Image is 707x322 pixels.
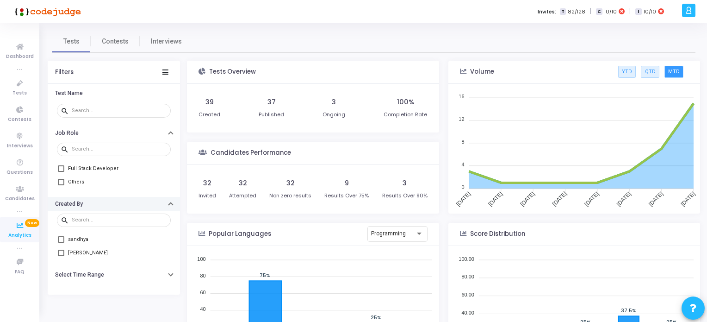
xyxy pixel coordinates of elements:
tspan: 16 [459,94,464,99]
div: 32 [286,178,295,188]
div: Non zero results [269,192,311,200]
tspan: [DATE] [647,190,664,208]
div: 32 [239,178,247,188]
button: Created By [48,197,180,211]
span: Interviews [151,37,182,46]
h6: Created By [55,201,83,208]
div: Results Over 90% [382,192,428,200]
span: Analytics [8,232,31,240]
span: 82/128 [568,8,585,16]
span: Full Stack Developer [68,163,118,174]
input: Search... [72,146,167,152]
span: New [25,219,39,227]
tspan: [DATE] [615,190,632,208]
span: Others [68,177,84,188]
div: Results Over 75% [324,192,369,200]
h6: Test Name [55,90,83,97]
div: 9 [345,178,349,188]
kt-portlet-header: Volume [448,61,701,84]
div: Filters [55,69,74,76]
span: | [590,6,591,16]
tspan: 60 [200,289,205,295]
tspan: 12 [459,116,464,122]
span: | [629,6,631,16]
div: 37 [267,97,276,107]
div: 39 [205,97,214,107]
span: Contests [102,37,129,46]
button: QTD [641,66,659,78]
span: Candidates [5,195,35,203]
mat-icon: search [61,107,72,115]
kt-portlet-header: Candidates Performance [187,142,439,165]
mat-icon: search [61,216,72,224]
span: Interviews [7,142,33,150]
kt-portlet-header: Score Distribution [448,223,701,246]
tspan: 4 [461,162,464,167]
h3: Popular Languages [209,230,271,238]
kt-portlet-header: Popular Languages [187,223,439,246]
span: T [560,8,566,15]
h3: Tests Overview [209,68,256,76]
tspan: 100.00 [459,256,474,261]
tspan: [DATE] [519,190,536,208]
span: C [596,8,602,15]
tspan: 80.00 [461,274,474,279]
div: 100% [397,97,414,107]
img: logo [12,2,81,21]
div: Attempted [229,192,256,200]
div: Invited [198,192,216,200]
button: MTD [664,66,683,78]
h6: Select Time Range [55,271,104,278]
input: Search... [72,217,167,223]
span: FAQ [15,268,25,276]
div: Ongoing [322,111,345,119]
span: [PERSON_NAME] [68,247,108,259]
tspan: 80 [200,272,205,278]
tspan: [DATE] [551,190,568,207]
div: Created [198,111,220,119]
span: Programming [371,230,406,237]
tspan: 8 [461,139,464,145]
div: 3 [403,178,407,188]
tspan: 60.00 [461,292,474,297]
button: Job Role [48,126,180,140]
tspan: [DATE] [583,190,600,208]
span: sandhya [68,234,88,245]
div: Published [259,111,284,119]
mat-icon: search [61,145,72,153]
tspan: [DATE] [487,190,504,208]
div: 3 [332,97,336,107]
span: Questions [6,169,33,177]
tspan: [DATE] [455,190,472,208]
button: YTD [618,66,636,78]
h6: Job Role [55,130,79,137]
label: Invites: [538,8,556,16]
div: Completion Rate [384,111,427,119]
input: Search... [72,108,167,114]
tspan: 40 [200,306,205,312]
h3: Candidates Performance [211,149,291,157]
span: 10/10 [604,8,617,16]
div: 32 [203,178,211,188]
span: 10/10 [644,8,656,16]
h3: Volume [470,68,494,76]
span: Contests [8,116,31,124]
button: Select Time Range [48,268,180,282]
h3: Score Distribution [470,230,525,238]
button: Test Name [48,86,180,101]
tspan: 0 [461,184,464,190]
tspan: 100 [197,256,205,261]
span: I [635,8,641,15]
span: Tests [12,89,27,97]
tspan: [DATE] [679,190,696,208]
tspan: 40.00 [461,309,474,315]
span: Tests [63,37,80,46]
span: Dashboard [6,53,34,61]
